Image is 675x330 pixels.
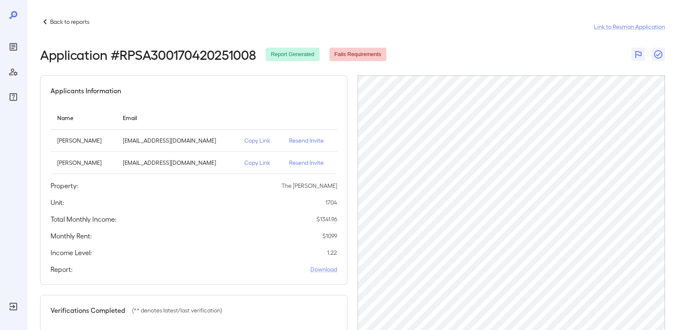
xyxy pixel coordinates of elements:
h5: Report: [51,264,73,274]
button: Close Report [652,48,665,61]
h5: Verifications Completed [51,305,125,315]
p: $ 1099 [322,232,337,240]
th: Name [51,106,116,130]
p: 1704 [325,198,337,207]
div: Reports [7,40,20,54]
h5: Unit: [51,197,64,207]
h5: Applicants Information [51,86,121,96]
h5: Property: [51,181,78,191]
h5: Monthly Rent: [51,231,92,241]
th: Email [116,106,238,130]
p: [EMAIL_ADDRESS][DOMAIN_NAME] [123,159,231,167]
a: Download [310,265,337,274]
p: Resend Invite [289,136,330,145]
p: [PERSON_NAME] [57,159,109,167]
p: [EMAIL_ADDRESS][DOMAIN_NAME] [123,136,231,145]
div: Log Out [7,300,20,313]
p: The [PERSON_NAME] [282,182,337,190]
p: Back to reports [50,18,89,26]
span: Report Generated [266,51,319,59]
h2: Application # RPSA300170420251008 [40,47,256,62]
p: (** denotes latest/last verification) [132,306,222,315]
h5: Total Monthly Income: [51,214,117,224]
span: Fails Requirements [330,51,386,59]
p: 1.22 [327,248,337,257]
p: Copy Link [244,136,276,145]
a: Link to Resman Application [594,23,665,31]
div: Manage Users [7,65,20,79]
p: [PERSON_NAME] [57,136,109,145]
p: $ 1341.96 [317,215,337,223]
h5: Income Level: [51,248,92,258]
table: simple table [51,106,337,174]
p: Copy Link [244,159,276,167]
button: Flag Report [632,48,645,61]
div: FAQ [7,90,20,104]
p: Resend Invite [289,159,330,167]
